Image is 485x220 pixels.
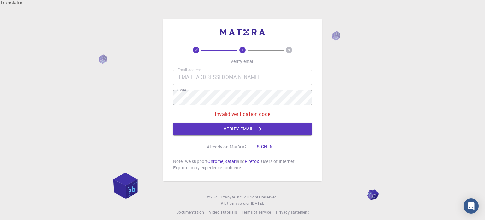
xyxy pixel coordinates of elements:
[177,87,186,93] label: Code
[176,209,204,216] a: Documentation
[215,110,270,118] p: Invalid verification code
[251,200,264,207] a: [DATE].
[207,158,223,164] a: Chrome
[244,194,278,200] span: All rights reserved.
[221,194,243,200] a: Exabyte Inc.
[245,158,259,164] a: Firefox
[242,210,271,215] span: Terms of service
[288,48,290,52] text: 3
[276,210,309,215] span: Privacy statement
[207,194,220,200] span: © 2025
[207,144,247,150] p: Already on Mat3ra?
[177,67,201,72] label: Email address
[221,194,243,199] span: Exabyte Inc.
[464,198,479,214] div: Open Intercom Messenger
[221,200,251,207] span: Platform version
[276,209,309,216] a: Privacy statement
[224,158,237,164] a: Safari
[173,123,312,135] button: Verify email
[209,210,237,215] span: Video Tutorials
[251,201,264,206] span: [DATE] .
[209,209,237,216] a: Video Tutorials
[173,158,312,171] p: Note: we support , and . Users of Internet Explorer may experience problems.
[231,58,255,65] p: Verify email
[252,141,278,153] button: Sign in
[176,210,204,215] span: Documentation
[242,48,243,52] text: 2
[242,209,271,216] a: Terms of service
